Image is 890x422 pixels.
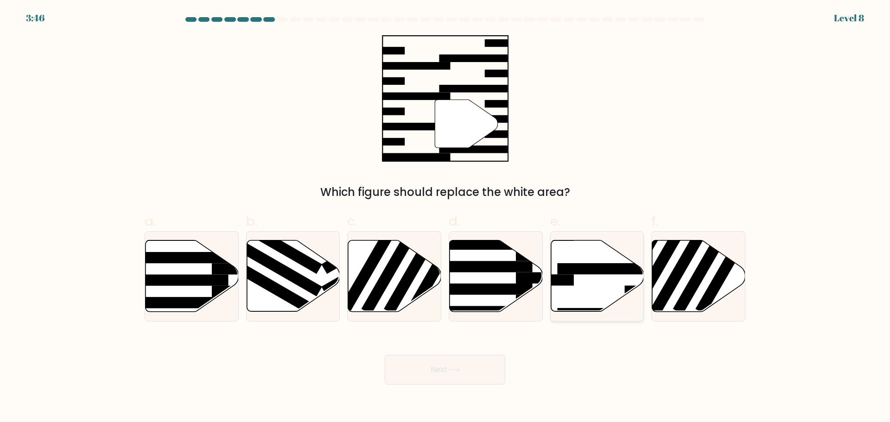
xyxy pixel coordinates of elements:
[435,100,498,148] g: "
[145,212,156,230] span: a.
[26,11,44,25] div: 3:46
[150,184,740,201] div: Which figure should replace the white area?
[449,212,460,230] span: d.
[246,212,257,230] span: b.
[651,212,658,230] span: f.
[834,11,864,25] div: Level 8
[347,212,357,230] span: c.
[550,212,560,230] span: e.
[385,355,505,384] button: Next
